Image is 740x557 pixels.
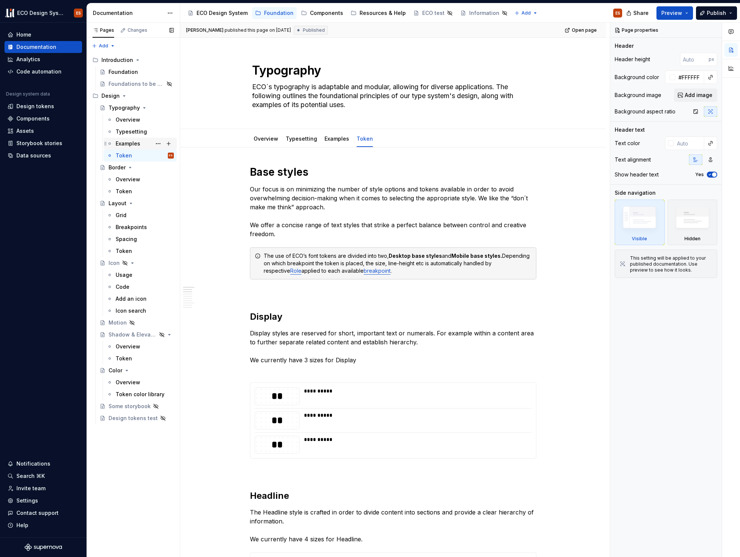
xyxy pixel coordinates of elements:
a: Settings [4,495,82,507]
div: Token color library [116,391,164,398]
div: Documentation [16,43,56,51]
a: Color [97,364,177,376]
div: Foundation [109,68,138,76]
div: Breakpoints [116,223,147,231]
button: Notifications [4,458,82,470]
a: Icon [97,257,177,269]
a: Token [357,135,373,142]
p: The Headline style is crafted in order to divide content into sections and provide a clear hierar... [250,508,536,544]
div: Analytics [16,56,40,63]
div: Typesetting [116,128,147,135]
a: Grid [104,209,177,221]
div: Overview [116,343,140,350]
span: Published [303,27,325,33]
div: Header [615,42,634,50]
p: Our focus is on minimizing the number of style options and tokens available in order to avoid ove... [250,185,536,238]
div: Token [116,355,132,362]
a: Shadow & Elevation [97,329,177,341]
div: Text color [615,140,640,147]
h2: Display [250,311,536,323]
a: Design tokens [4,100,82,112]
a: Usage [104,269,177,281]
a: Some storybook [97,400,177,412]
span: Preview [661,9,682,17]
button: ECO Design SystemES [1,5,85,21]
div: Text alignment [615,156,651,163]
a: Foundation [252,7,297,19]
div: Examples [322,131,352,146]
strong: Desktop base styles [389,253,442,259]
div: ES [615,10,620,16]
a: Typography [97,102,177,114]
div: Components [310,9,343,17]
div: Page tree [185,6,511,21]
a: Border [97,162,177,173]
div: Code [116,283,129,291]
a: Token color library [104,388,177,400]
div: Typography [109,104,140,112]
a: Assets [4,125,82,137]
a: Data sources [4,150,82,162]
div: ECO Design System [17,9,65,17]
div: Design tokens [16,103,54,110]
div: Changes [128,27,147,33]
button: Help [4,519,82,531]
a: Overview [104,376,177,388]
div: Visible [615,200,665,245]
div: ES [169,152,173,159]
div: Page tree [90,54,177,424]
button: Add image [674,88,717,102]
a: Invite team [4,482,82,494]
div: Spacing [116,235,137,243]
div: Token [116,247,132,255]
button: Contact support [4,507,82,519]
div: Pages [92,27,114,33]
a: Token [104,353,177,364]
a: Overview [254,135,278,142]
button: Add [512,8,540,18]
div: Foundation [264,9,294,17]
div: Show header text [615,171,659,178]
div: The use of ECO’s font tokens are divided into two, and Depending on which breakpoint the token is... [264,252,532,275]
div: Search ⌘K [16,472,45,480]
div: Notifications [16,460,50,467]
h2: Headline [250,490,536,502]
a: Open page [562,25,600,35]
span: Open page [572,27,597,33]
a: Foundation [97,66,177,78]
div: Design [101,92,120,100]
a: Storybook stories [4,137,82,149]
div: Examples [116,140,140,147]
div: Design system data [6,91,50,97]
div: Header text [615,126,645,134]
div: Information [469,9,499,17]
div: Overview [116,379,140,386]
div: Border [109,164,126,171]
div: ES [76,10,81,16]
div: Shadow & Elevation [109,331,157,338]
button: Add [90,41,117,51]
div: Token [116,188,132,195]
a: Token [104,185,177,197]
a: Code automation [4,66,82,78]
div: Overview [251,131,281,146]
a: Icon search [104,305,177,317]
div: Introduction [90,54,177,66]
div: ECO test [422,9,445,17]
textarea: Typography [251,62,533,79]
div: Resources & Help [360,9,406,17]
div: Grid [116,212,126,219]
div: Invite team [16,485,46,492]
a: ECO Design System [185,7,251,19]
div: Layout [109,200,126,207]
a: Typesetting [286,135,317,142]
div: This setting will be applied to your published documentation. Use preview to see how it looks. [630,255,712,273]
button: Share [623,6,653,20]
div: Background aspect ratio [615,108,675,115]
a: Layout [97,197,177,209]
div: Components [16,115,50,122]
a: Overview [104,173,177,185]
svg: Supernova Logo [25,544,62,551]
div: Background image [615,91,661,99]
